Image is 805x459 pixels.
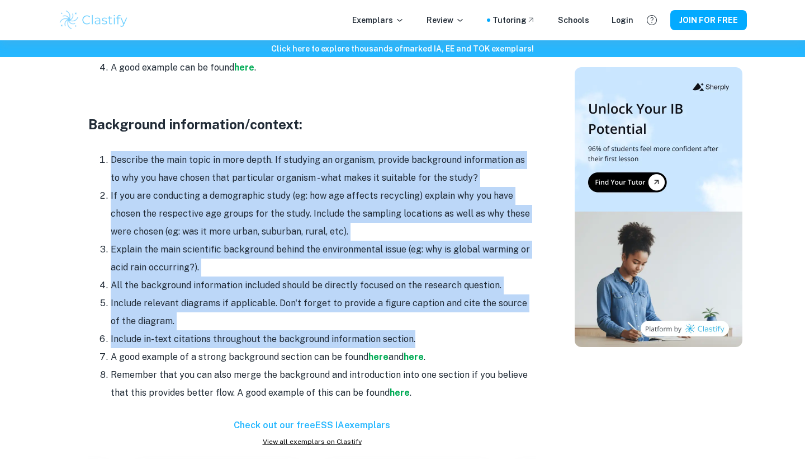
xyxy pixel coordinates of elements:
[88,419,536,432] h6: Check out our free ESS IA exemplars
[88,114,536,134] h3: Background information/context:
[234,62,254,73] a: here
[111,241,536,277] li: Explain the main scientific background behind the environmental issue (eg: why is global warming ...
[368,352,389,362] a: here
[493,14,536,26] a: Tutoring
[670,10,747,30] button: JOIN FOR FREE
[612,14,633,26] a: Login
[111,348,536,366] li: A good example of a strong background section can be found and .
[111,277,536,294] li: All the background information included should be directly focused on the research question.
[352,14,404,26] p: Exemplars
[111,366,536,402] li: Remember that you can also merge the background and introduction into one section if you believe ...
[2,43,803,55] h6: Click here to explore thousands of marked IA, EE and TOK exemplars !
[111,151,536,187] li: Describe the main topic in more depth. If studying an organism, provide background information as...
[404,352,424,362] a: here
[111,59,536,77] li: A good example can be found .
[88,437,536,447] a: View all exemplars on Clastify
[390,387,410,398] a: here
[427,14,465,26] p: Review
[111,330,536,348] li: Include in-text citations throughout the background information section.
[558,14,589,26] a: Schools
[58,9,129,31] img: Clastify logo
[111,187,536,241] li: If you are conducting a demographic study (eg: how age affects recycling) explain why you have ch...
[642,11,661,30] button: Help and Feedback
[575,67,742,347] img: Thumbnail
[111,294,536,330] li: Include relevant diagrams if applicable. Don't forget to provide a figure caption and cite the so...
